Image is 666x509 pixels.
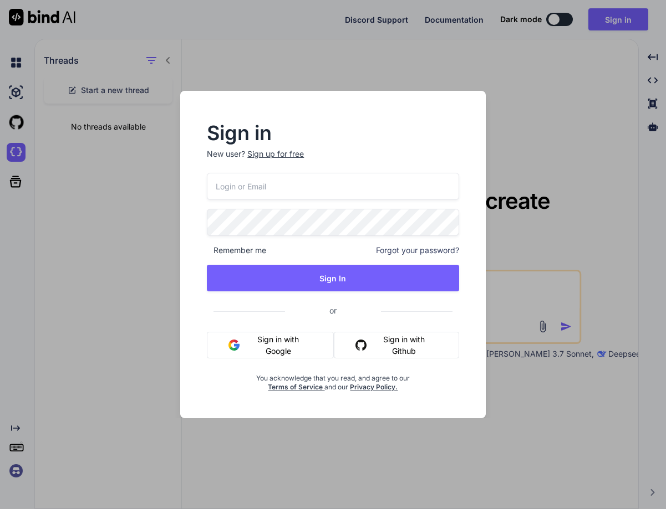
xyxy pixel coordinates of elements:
[376,245,459,256] span: Forgot your password?
[207,332,334,358] button: Sign in with Google
[207,173,459,200] input: Login or Email
[285,297,381,324] span: or
[350,383,398,391] a: Privacy Policy.
[207,245,266,256] span: Remember me
[247,148,304,160] div: Sign up for free
[207,265,459,291] button: Sign In
[249,367,417,392] div: You acknowledge that you read, and agree to our and our
[334,332,459,358] button: Sign in with Github
[207,124,459,142] h2: Sign in
[268,383,324,391] a: Terms of Service
[228,340,240,351] img: google
[207,148,459,173] p: New user?
[355,340,367,351] img: github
